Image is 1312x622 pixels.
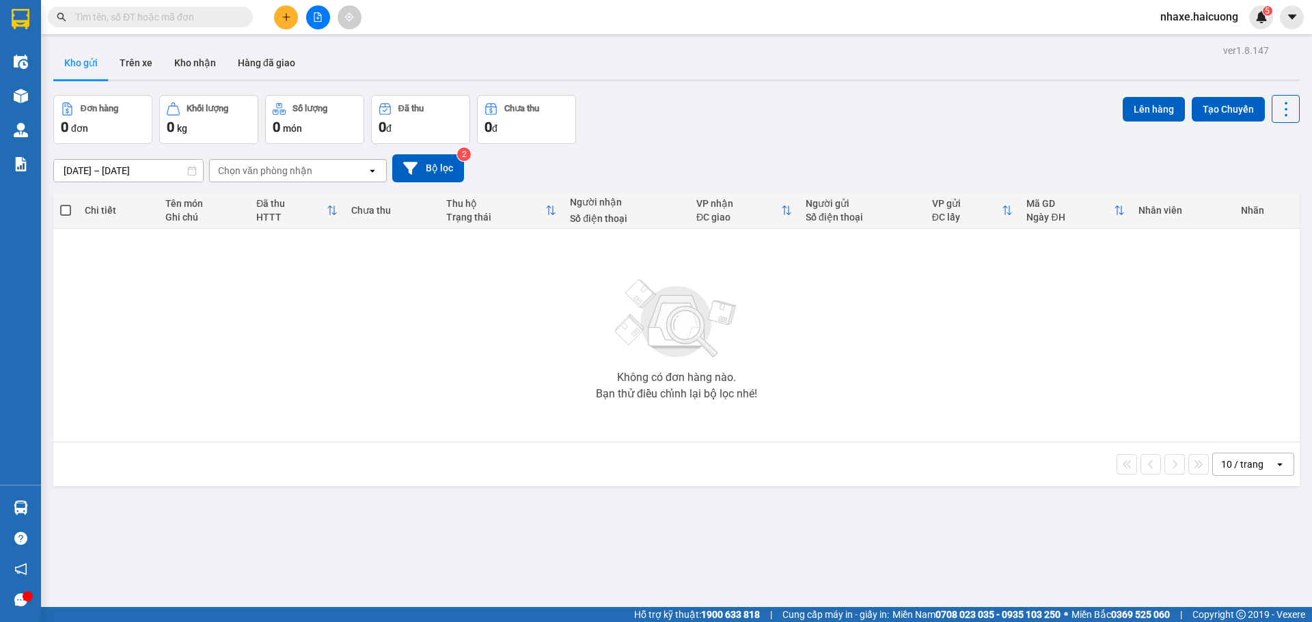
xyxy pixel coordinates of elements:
strong: 1900 633 818 [701,609,760,620]
img: logo-vxr [12,9,29,29]
div: Chưa thu [504,104,539,113]
div: Mã GD [1026,198,1114,209]
img: warehouse-icon [14,55,28,69]
span: plus [282,12,291,22]
div: Chi tiết [85,205,151,216]
strong: 0708 023 035 - 0935 103 250 [935,609,1061,620]
span: 0 [379,119,386,135]
img: warehouse-icon [14,123,28,137]
th: Toggle SortBy [689,193,799,229]
div: ver 1.8.147 [1223,43,1269,58]
span: aim [344,12,354,22]
span: ⚪️ [1064,612,1068,617]
span: notification [14,563,27,576]
sup: 2 [457,147,471,161]
input: Select a date range. [54,160,203,182]
th: Toggle SortBy [439,193,563,229]
button: Tạo Chuyến [1192,97,1265,122]
th: Toggle SortBy [249,193,344,229]
div: VP gửi [932,198,1002,209]
img: warehouse-icon [14,89,28,103]
sup: 5 [1263,6,1272,16]
div: Chưa thu [351,205,433,216]
span: | [1180,607,1182,622]
div: Tên món [165,198,243,209]
button: Hàng đã giao [227,46,306,79]
img: svg+xml;base64,PHN2ZyBjbGFzcz0ibGlzdC1wbHVnX19zdmciIHhtbG5zPSJodHRwOi8vd3d3LnczLm9yZy8yMDAwL3N2Zy... [608,271,745,367]
button: Số lượng0món [265,95,364,144]
span: kg [177,123,187,134]
div: Bạn thử điều chỉnh lại bộ lọc nhé! [596,388,757,399]
span: 5 [1265,6,1270,16]
button: Khối lượng0kg [159,95,258,144]
span: Miền Nam [892,607,1061,622]
div: Thu hộ [446,198,545,209]
span: caret-down [1286,11,1298,23]
button: aim [338,5,361,29]
span: 0 [273,119,280,135]
div: Số điện thoại [806,212,918,223]
img: solution-icon [14,157,28,171]
div: ĐC giao [696,212,781,223]
button: Đơn hàng0đơn [53,95,152,144]
span: Hỗ trợ kỹ thuật: [634,607,760,622]
span: question-circle [14,532,27,545]
button: Bộ lọc [392,154,464,182]
th: Toggle SortBy [925,193,1020,229]
svg: open [1274,459,1285,470]
span: Cung cấp máy in - giấy in: [782,607,889,622]
span: món [283,123,302,134]
img: warehouse-icon [14,500,28,515]
div: Đã thu [256,198,327,209]
div: Ngày ĐH [1026,212,1114,223]
span: file-add [313,12,323,22]
button: plus [274,5,298,29]
span: đơn [71,123,88,134]
svg: open [367,165,378,176]
div: Chọn văn phòng nhận [218,164,312,178]
span: 0 [61,119,68,135]
input: Tìm tên, số ĐT hoặc mã đơn [75,10,236,25]
div: Khối lượng [187,104,228,113]
div: HTTT [256,212,327,223]
div: Người gửi [806,198,918,209]
span: message [14,593,27,606]
button: Trên xe [109,46,163,79]
div: Nhãn [1241,205,1293,216]
div: Trạng thái [446,212,545,223]
span: copyright [1236,610,1246,619]
button: Đã thu0đ [371,95,470,144]
span: nhaxe.haicuong [1149,8,1249,25]
div: VP nhận [696,198,781,209]
div: Số điện thoại [570,213,683,224]
span: đ [386,123,392,134]
button: Kho nhận [163,46,227,79]
div: ĐC lấy [932,212,1002,223]
button: Lên hàng [1123,97,1185,122]
div: 10 / trang [1221,457,1263,471]
button: Chưa thu0đ [477,95,576,144]
span: search [57,12,66,22]
div: Ghi chú [165,212,243,223]
button: Kho gửi [53,46,109,79]
strong: 0369 525 060 [1111,609,1170,620]
span: | [770,607,772,622]
div: Người nhận [570,197,683,208]
span: đ [492,123,497,134]
div: Đã thu [398,104,424,113]
div: Nhân viên [1138,205,1227,216]
button: file-add [306,5,330,29]
span: 0 [167,119,174,135]
img: icon-new-feature [1255,11,1268,23]
th: Toggle SortBy [1020,193,1132,229]
button: caret-down [1280,5,1304,29]
span: Miền Bắc [1071,607,1170,622]
span: 0 [484,119,492,135]
div: Đơn hàng [81,104,118,113]
div: Không có đơn hàng nào. [617,372,736,383]
div: Số lượng [292,104,327,113]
